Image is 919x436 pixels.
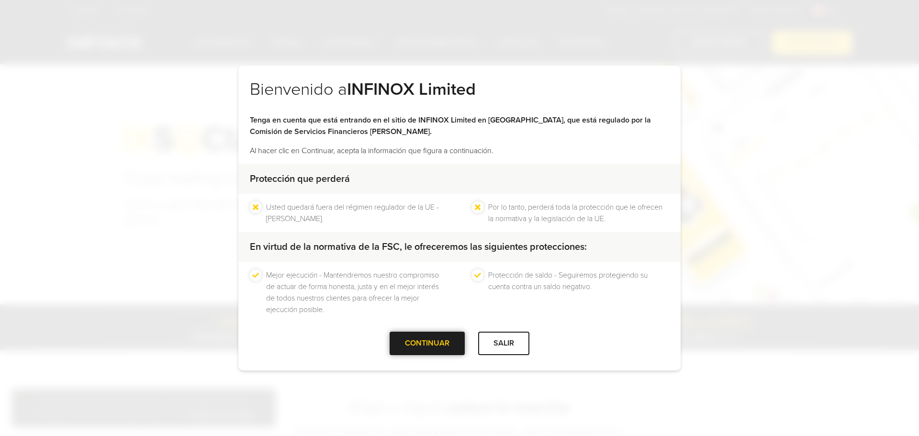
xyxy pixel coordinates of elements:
[250,115,651,136] strong: Tenga en cuenta que está entrando en el sitio de INFINOX Limited en [GEOGRAPHIC_DATA], que está r...
[390,332,465,355] div: CONTINUAR
[266,269,447,315] li: Mejor ejecución - Mantendremos nuestro compromiso de actuar de forma honesta, justa y en el mejor...
[488,269,669,315] li: Protección de saldo - Seguiremos protegiendo su cuenta contra un saldo negativo.
[250,173,350,185] strong: Protección que perderá
[266,201,447,224] li: Usted quedará fuera del régimen regulador de la UE - [PERSON_NAME].
[478,332,529,355] div: SALIR
[488,201,669,224] li: Por lo tanto, perderá toda la protección que le ofrecen la normativa y la legislación de la UE.
[250,79,669,114] h2: Bienvenido a
[347,79,476,100] strong: INFINOX Limited
[250,145,669,157] p: Al hacer clic en Continuar, acepta la información que figura a continuación.
[250,241,587,253] strong: En virtud de la normativa de la FSC, le ofreceremos las siguientes protecciones:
